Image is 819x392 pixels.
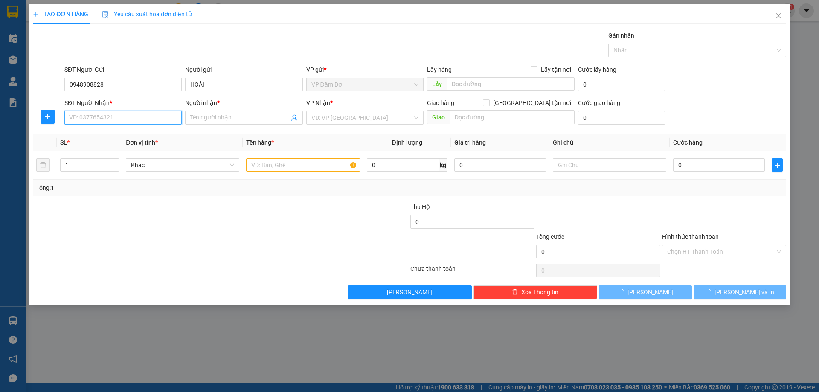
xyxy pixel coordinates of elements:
input: Dọc đường [447,77,575,91]
span: Giao hàng [427,99,454,106]
span: plus [33,11,39,17]
button: plus [772,158,783,172]
span: Tổng cước [536,233,564,240]
label: Cước lấy hàng [578,66,616,73]
img: icon [102,11,109,18]
span: Đơn vị tính [126,139,158,146]
span: Thu Hộ [410,203,430,210]
button: deleteXóa Thông tin [473,285,598,299]
div: VP gửi [306,65,424,74]
th: Ghi chú [549,134,670,151]
span: Giá trị hàng [454,139,486,146]
div: SĐT Người Nhận [64,98,182,107]
label: Gán nhãn [608,32,634,39]
span: delete [512,289,518,296]
div: Người gửi [185,65,302,74]
span: [PERSON_NAME] [387,287,433,297]
button: [PERSON_NAME] và In [694,285,786,299]
span: plus [772,162,782,168]
label: Hình thức thanh toán [662,233,719,240]
label: Cước giao hàng [578,99,620,106]
span: [PERSON_NAME] [627,287,673,297]
span: VP Đầm Dơi [311,78,418,91]
span: loading [618,289,627,295]
span: Lấy tận nơi [537,65,575,74]
span: kg [439,158,447,172]
span: [GEOGRAPHIC_DATA] tận nơi [490,98,575,107]
input: Cước giao hàng [578,111,665,125]
span: TẠO ĐƠN HÀNG [33,11,88,17]
span: VP Nhận [306,99,330,106]
input: Dọc đường [450,110,575,124]
span: Cước hàng [673,139,703,146]
span: Yêu cầu xuất hóa đơn điện tử [102,11,192,17]
input: Ghi Chú [553,158,666,172]
input: 0 [454,158,546,172]
span: Định lượng [392,139,422,146]
input: VD: Bàn, Ghế [246,158,360,172]
button: [PERSON_NAME] [348,285,472,299]
div: Chưa thanh toán [409,264,535,279]
span: user-add [291,114,298,121]
div: Tổng: 1 [36,183,316,192]
span: Xóa Thông tin [521,287,558,297]
span: Giao [427,110,450,124]
span: SL [60,139,67,146]
span: Lấy [427,77,447,91]
span: plus [41,113,54,120]
div: Người nhận [185,98,302,107]
span: Tên hàng [246,139,274,146]
span: Khác [131,159,234,171]
span: loading [705,289,714,295]
button: [PERSON_NAME] [599,285,691,299]
button: plus [41,110,55,124]
input: Cước lấy hàng [578,78,665,91]
span: Lấy hàng [427,66,452,73]
span: close [775,12,782,19]
div: SĐT Người Gửi [64,65,182,74]
button: Close [767,4,790,28]
span: [PERSON_NAME] và In [714,287,774,297]
button: delete [36,158,50,172]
